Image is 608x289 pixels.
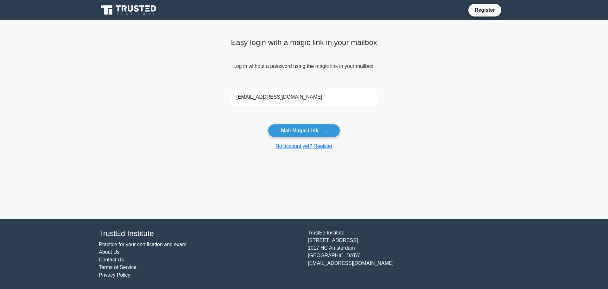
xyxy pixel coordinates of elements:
[231,88,377,106] input: Email
[231,38,377,47] h4: Easy login with a magic link in your mailbox
[99,242,187,247] a: Practice for your certification and exam
[268,124,340,137] button: Mail Magic Link
[99,272,130,278] a: Privacy Policy
[471,6,499,14] a: Register
[304,229,513,279] div: TrustEd Institute [STREET_ADDRESS] 1017 HC Amsterdam [GEOGRAPHIC_DATA] [EMAIL_ADDRESS][DOMAIN_NAME]
[275,143,332,149] a: No account yet? Register
[99,265,136,270] a: Terms of Service
[99,249,120,255] a: About Us
[99,229,300,238] h4: TrustEd Institute
[231,36,377,85] div: Log in without a password using the magic link in your mailbox!
[99,257,124,262] a: Contact Us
